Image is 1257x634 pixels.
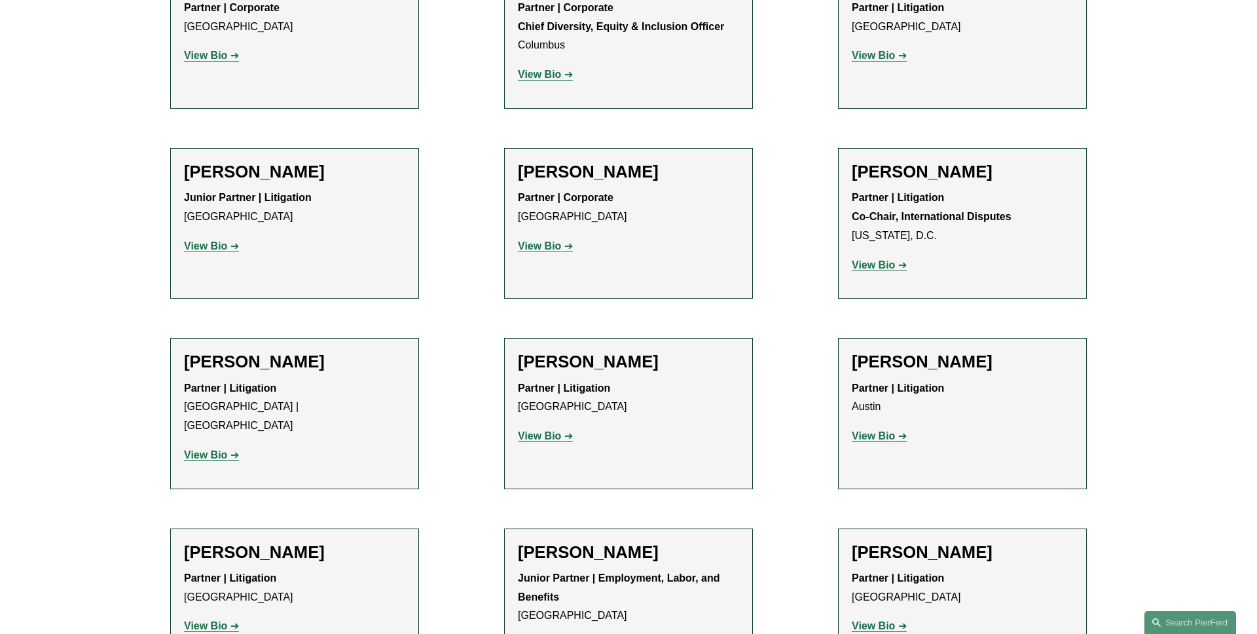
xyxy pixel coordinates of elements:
strong: Partner | Corporate [184,2,280,13]
strong: Partner | Litigation [852,382,944,394]
a: Search this site [1144,611,1236,634]
p: [GEOGRAPHIC_DATA] [518,189,739,227]
a: View Bio [184,50,239,61]
a: View Bio [852,430,907,441]
a: View Bio [852,620,907,631]
strong: View Bio [518,240,561,252]
p: [GEOGRAPHIC_DATA] [184,569,405,607]
h2: [PERSON_NAME] [852,542,1073,563]
strong: Partner | Litigation [184,572,276,584]
strong: View Bio [852,259,895,270]
strong: View Bio [184,50,227,61]
strong: Junior Partner | Employment, Labor, and Benefits [518,572,723,603]
strong: View Bio [852,50,895,61]
h2: [PERSON_NAME] [518,352,739,372]
p: [US_STATE], D.C. [852,189,1073,245]
strong: Partner | Litigation Co-Chair, International Disputes [852,192,1011,222]
h2: [PERSON_NAME] [518,542,739,563]
strong: View Bio [184,449,227,460]
h2: [PERSON_NAME] [518,162,739,182]
strong: Partner | Corporate Chief Diversity, Equity & Inclusion Officer [518,2,724,32]
a: View Bio [184,449,239,460]
strong: View Bio [184,620,227,631]
strong: Partner | Litigation [852,2,944,13]
a: View Bio [852,50,907,61]
strong: View Bio [852,620,895,631]
p: [GEOGRAPHIC_DATA] [184,189,405,227]
a: View Bio [518,430,573,441]
strong: Partner | Corporate [518,192,613,203]
a: View Bio [184,240,239,252]
strong: View Bio [184,240,227,252]
p: [GEOGRAPHIC_DATA] [518,379,739,417]
a: View Bio [184,620,239,631]
strong: Partner | Litigation [518,382,610,394]
strong: Partner | Litigation [852,572,944,584]
p: Austin [852,379,1073,417]
strong: Partner | Litigation [184,382,276,394]
strong: View Bio [518,69,561,80]
h2: [PERSON_NAME] [184,162,405,182]
h2: [PERSON_NAME] [852,352,1073,372]
a: View Bio [518,69,573,80]
p: [GEOGRAPHIC_DATA] [518,569,739,625]
p: [GEOGRAPHIC_DATA] [852,569,1073,607]
strong: View Bio [518,430,561,441]
h2: [PERSON_NAME] [184,542,405,563]
a: View Bio [852,259,907,270]
h2: [PERSON_NAME] [184,352,405,372]
strong: View Bio [852,430,895,441]
h2: [PERSON_NAME] [852,162,1073,182]
strong: Junior Partner | Litigation [184,192,312,203]
p: [GEOGRAPHIC_DATA] | [GEOGRAPHIC_DATA] [184,379,405,436]
a: View Bio [518,240,573,252]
